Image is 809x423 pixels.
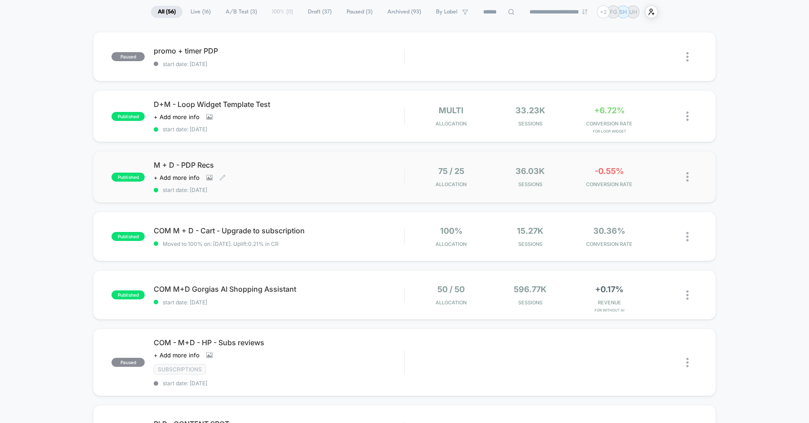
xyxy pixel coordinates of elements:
span: multi [439,106,463,115]
span: published [111,232,145,241]
span: 75 / 25 [438,166,464,176]
img: close [686,232,689,241]
span: + Add more info [154,352,200,359]
span: Allocation [436,241,467,247]
span: M + D - PDP Recs [154,160,404,169]
img: end [582,9,587,14]
img: close [686,52,689,62]
p: UH [629,9,637,15]
span: start date: [DATE] [154,299,404,306]
span: paused [111,52,145,61]
span: promo + timer PDP [154,46,404,55]
span: All ( 56 ) [151,6,182,18]
img: close [686,290,689,300]
span: Draft ( 37 ) [301,6,338,18]
span: Allocation [436,120,467,127]
span: Sessions [493,120,568,127]
span: CONVERSION RATE [572,120,647,127]
span: Live ( 16 ) [184,6,218,18]
span: Allocation [436,299,467,306]
span: start date: [DATE] [154,126,404,133]
span: 50 / 50 [437,285,465,294]
span: published [111,290,145,299]
span: Sessions [493,241,568,247]
span: for Without AI [572,308,647,312]
span: +0.17% [595,285,623,294]
span: -0.55% [595,166,624,176]
div: + 2 [597,5,610,18]
span: for loop widget [572,129,647,134]
span: +6.72% [594,106,625,115]
span: 33.23k [516,106,545,115]
span: published [111,112,145,121]
span: Moved to 100% on: [DATE] . Uplift: 0.21% in CR [163,240,279,247]
span: Sessions [493,299,568,306]
span: Paused ( 3 ) [340,6,379,18]
span: 30.36% [593,226,625,236]
span: 596.77k [514,285,547,294]
span: CONVERSION RATE [572,241,647,247]
span: subscriptions [154,364,206,374]
span: published [111,173,145,182]
span: COM M + D - Cart - Upgrade to subscription [154,226,404,235]
span: CONVERSION RATE [572,181,647,187]
span: A/B Test ( 3 ) [219,6,264,18]
span: Sessions [493,181,568,187]
p: SH [619,9,627,15]
img: close [686,111,689,121]
span: + Add more info [154,113,200,120]
span: 15.27k [517,226,543,236]
p: FG [610,9,617,15]
span: By Label [436,9,458,15]
span: REVENUE [572,299,647,306]
span: start date: [DATE] [154,61,404,67]
span: 100% [440,226,462,236]
span: start date: [DATE] [154,187,404,193]
span: + Add more info [154,174,200,181]
span: paused [111,358,145,367]
span: Allocation [436,181,467,187]
span: COM M+D Gorgias AI Shopping Assistant [154,285,404,294]
span: COM - M+D - HP - Subs reviews [154,338,404,347]
span: Archived ( 93 ) [381,6,428,18]
img: close [686,358,689,367]
span: start date: [DATE] [154,380,404,387]
img: close [686,172,689,182]
span: 36.03k [516,166,545,176]
span: D+M - Loop Widget Template Test [154,100,404,109]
